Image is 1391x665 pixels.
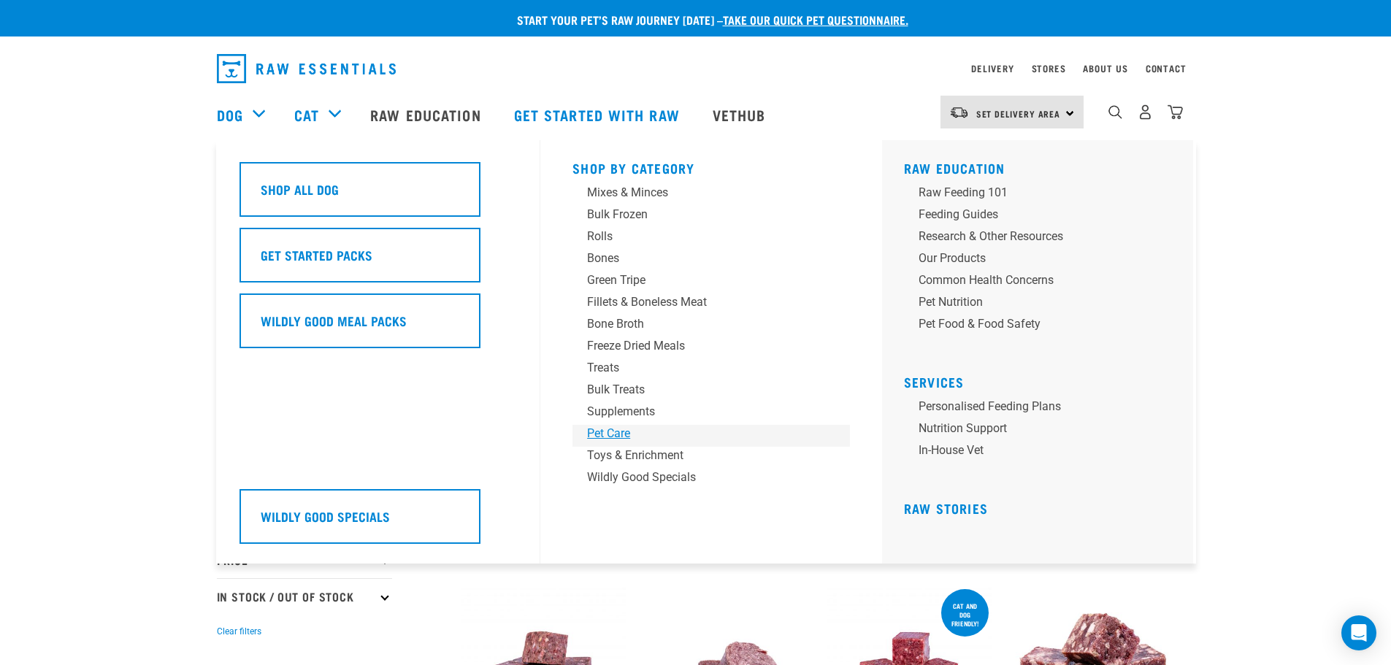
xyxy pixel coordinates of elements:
a: Wildly Good Specials [572,469,850,491]
div: Supplements [587,403,815,420]
div: Open Intercom Messenger [1341,615,1376,650]
a: Dog [217,104,243,126]
a: Vethub [698,85,784,144]
a: Toys & Enrichment [572,447,850,469]
a: Shop All Dog [240,162,517,228]
a: Mixes & Minces [572,184,850,206]
a: Delivery [971,66,1013,71]
div: Pet Care [587,425,815,442]
nav: dropdown navigation [205,48,1187,89]
div: Our Products [919,250,1146,267]
a: Personalised Feeding Plans [904,398,1181,420]
a: Bulk Frozen [572,206,850,228]
div: Mixes & Minces [587,184,815,201]
a: Common Health Concerns [904,272,1181,293]
a: Pet Care [572,425,850,447]
span: Set Delivery Area [976,111,1061,116]
a: Pet Food & Food Safety [904,315,1181,337]
a: Our Products [904,250,1181,272]
a: Raw Education [356,85,499,144]
a: Research & Other Resources [904,228,1181,250]
div: Research & Other Resources [919,228,1146,245]
a: Rolls [572,228,850,250]
a: Nutrition Support [904,420,1181,442]
div: Freeze Dried Meals [587,337,815,355]
img: home-icon-1@2x.png [1108,105,1122,119]
img: user.png [1138,104,1153,120]
h5: Wildly Good Meal Packs [261,311,407,330]
h5: Get Started Packs [261,245,372,264]
div: Fillets & Boneless Meat [587,293,815,311]
a: Feeding Guides [904,206,1181,228]
a: Bones [572,250,850,272]
a: Green Tripe [572,272,850,293]
img: home-icon@2x.png [1168,104,1183,120]
a: Fillets & Boneless Meat [572,293,850,315]
a: Treats [572,359,850,381]
div: Raw Feeding 101 [919,184,1146,201]
h5: Shop All Dog [261,180,339,199]
h5: Services [904,374,1181,386]
a: Raw Feeding 101 [904,184,1181,206]
div: Bone Broth [587,315,815,333]
h5: Wildly Good Specials [261,507,390,526]
div: Pet Nutrition [919,293,1146,311]
div: Feeding Guides [919,206,1146,223]
a: About Us [1083,66,1127,71]
div: Bulk Frozen [587,206,815,223]
div: Treats [587,359,815,377]
div: Pet Food & Food Safety [919,315,1146,333]
img: Raw Essentials Logo [217,54,396,83]
a: Raw Stories [904,504,988,512]
div: Bones [587,250,815,267]
a: Bone Broth [572,315,850,337]
a: Get Started Packs [240,228,517,293]
a: Wildly Good Specials [240,489,517,555]
img: van-moving.png [949,106,969,119]
a: Freeze Dried Meals [572,337,850,359]
a: Cat [294,104,319,126]
a: Wildly Good Meal Packs [240,293,517,359]
div: Rolls [587,228,815,245]
a: Bulk Treats [572,381,850,403]
a: Contact [1146,66,1187,71]
div: Wildly Good Specials [587,469,815,486]
a: Stores [1032,66,1066,71]
a: Raw Education [904,164,1005,172]
div: Green Tripe [587,272,815,289]
button: Clear filters [217,625,261,638]
a: Get started with Raw [499,85,698,144]
div: Cat and dog friendly! [941,595,989,634]
a: Supplements [572,403,850,425]
div: Common Health Concerns [919,272,1146,289]
p: In Stock / Out Of Stock [217,578,392,615]
h5: Shop By Category [572,161,850,172]
a: take our quick pet questionnaire. [723,16,908,23]
a: Pet Nutrition [904,293,1181,315]
a: In-house vet [904,442,1181,464]
div: Toys & Enrichment [587,447,815,464]
div: Bulk Treats [587,381,815,399]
